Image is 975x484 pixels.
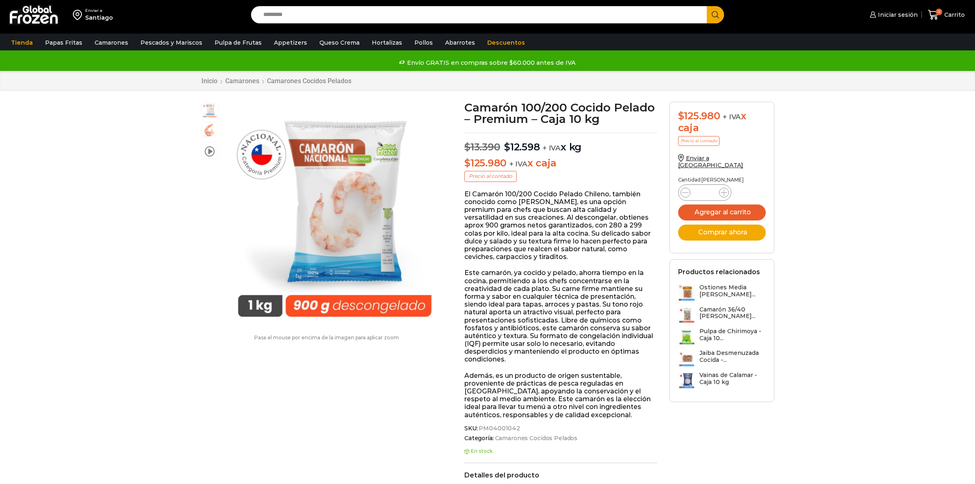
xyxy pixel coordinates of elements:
[464,190,657,261] p: El Camarón 100/200 Cocido Pelado Chileno, también conocido como [PERSON_NAME], es una opción prem...
[509,160,527,168] span: + IVA
[201,102,218,118] span: camaron nacional
[464,141,500,153] bdi: 13.390
[136,35,206,50] a: Pescados y Mariscos
[368,35,406,50] a: Hortalizas
[201,122,218,139] span: camaron-nacional-2
[678,350,766,367] a: Jaiba Desmenuzada Cocida -...
[699,306,766,320] h3: Camarón 36/40 [PERSON_NAME]...
[504,141,540,153] bdi: 12.598
[678,110,720,122] bdi: 125.980
[477,425,520,432] span: PM04001042
[270,35,311,50] a: Appetizers
[678,205,766,220] button: Agregar al carrito
[201,77,218,85] a: Inicio
[85,8,113,14] div: Enviar a
[876,11,918,19] span: Iniciar sesión
[90,35,132,50] a: Camarones
[464,171,517,182] p: Precio al contado
[7,35,37,50] a: Tienda
[73,8,85,22] img: address-field-icon.svg
[464,471,657,479] h2: Detalles del producto
[504,141,510,153] span: $
[464,269,657,363] p: Este camarón, ya cocido y pelado, ahorra tiempo en la cocina, permitiendo a los chefs concentrars...
[678,136,719,146] p: Precio al contado
[723,113,741,121] span: + IVA
[225,77,260,85] a: Camarones
[464,425,657,432] span: SKU:
[699,372,766,386] h3: Vainas de Calamar - Caja 10 kg
[41,35,86,50] a: Papas Fritas
[678,284,766,302] a: Ostiones Media [PERSON_NAME]...
[315,35,364,50] a: Queso Crema
[926,5,967,25] a: 0 Carrito
[942,11,965,19] span: Carrito
[464,448,657,454] p: En stock
[678,328,766,345] a: Pulpa de Chirimoya - Caja 10...
[410,35,437,50] a: Pollos
[464,157,657,169] p: x caja
[678,372,766,389] a: Vainas de Calamar - Caja 10 kg
[678,110,766,134] div: x caja
[699,284,766,298] h3: Ostiones Media [PERSON_NAME]...
[678,306,766,324] a: Camarón 36/40 [PERSON_NAME]...
[464,133,657,153] p: x kg
[678,268,760,276] h2: Productos relacionados
[464,141,471,153] span: $
[201,335,452,341] p: Pasa el mouse por encima de la imagen para aplicar zoom
[464,435,657,442] span: Categoría:
[85,14,113,22] div: Santiago
[699,350,766,364] h3: Jaiba Desmenuzada Cocida -...
[699,328,766,342] h3: Pulpa de Chirimoya - Caja 10...
[697,187,713,198] input: Product quantity
[464,372,657,419] p: Además, es un producto de origen sustentable, proveniente de prácticas de pesca reguladas en [GEO...
[267,77,352,85] a: Camarones Cocidos Pelados
[678,225,766,241] button: Comprar ahora
[494,435,578,442] a: Camarones Cocidos Pelados
[201,77,352,85] nav: Breadcrumb
[464,157,507,169] bdi: 125.980
[543,144,561,152] span: + IVA
[678,177,766,183] p: Cantidad [PERSON_NAME]
[210,35,266,50] a: Pulpa de Frutas
[707,6,724,23] button: Search button
[464,157,471,169] span: $
[678,110,684,122] span: $
[483,35,529,50] a: Descuentos
[678,155,744,169] a: Enviar a [GEOGRAPHIC_DATA]
[464,102,657,125] h1: Camarón 100/200 Cocido Pelado – Premium – Caja 10 kg
[936,9,942,15] span: 0
[441,35,479,50] a: Abarrotes
[868,7,918,23] a: Iniciar sesión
